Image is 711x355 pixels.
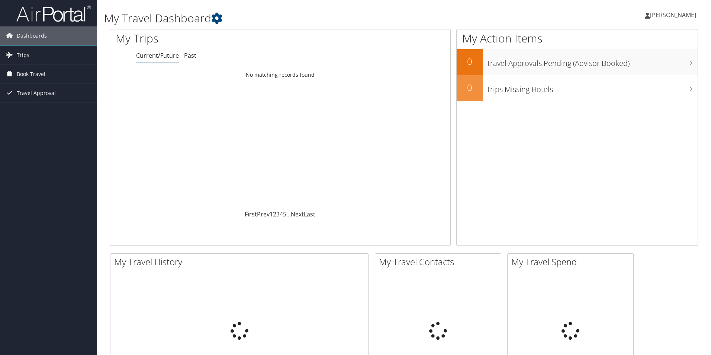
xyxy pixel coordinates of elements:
[116,31,303,46] h1: My Trips
[379,256,501,268] h2: My Travel Contacts
[17,26,47,45] span: Dashboards
[104,10,504,26] h1: My Travel Dashboard
[270,210,273,218] a: 1
[511,256,633,268] h2: My Travel Spend
[457,55,483,68] h2: 0
[283,210,286,218] a: 5
[184,51,196,60] a: Past
[280,210,283,218] a: 4
[650,11,696,19] span: [PERSON_NAME]
[110,68,450,82] td: No matching records found
[457,81,483,94] h2: 0
[273,210,276,218] a: 2
[457,49,698,75] a: 0Travel Approvals Pending (Advisor Booked)
[486,54,698,69] h3: Travel Approvals Pending (Advisor Booked)
[136,51,179,60] a: Current/Future
[304,210,315,218] a: Last
[291,210,304,218] a: Next
[114,256,368,268] h2: My Travel History
[457,75,698,101] a: 0Trips Missing Hotels
[17,46,29,64] span: Trips
[486,80,698,95] h3: Trips Missing Hotels
[245,210,257,218] a: First
[286,210,291,218] span: …
[257,210,270,218] a: Prev
[645,4,704,26] a: [PERSON_NAME]
[16,5,91,22] img: airportal-logo.png
[276,210,280,218] a: 3
[457,31,698,46] h1: My Action Items
[17,84,56,102] span: Travel Approval
[17,65,45,83] span: Book Travel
